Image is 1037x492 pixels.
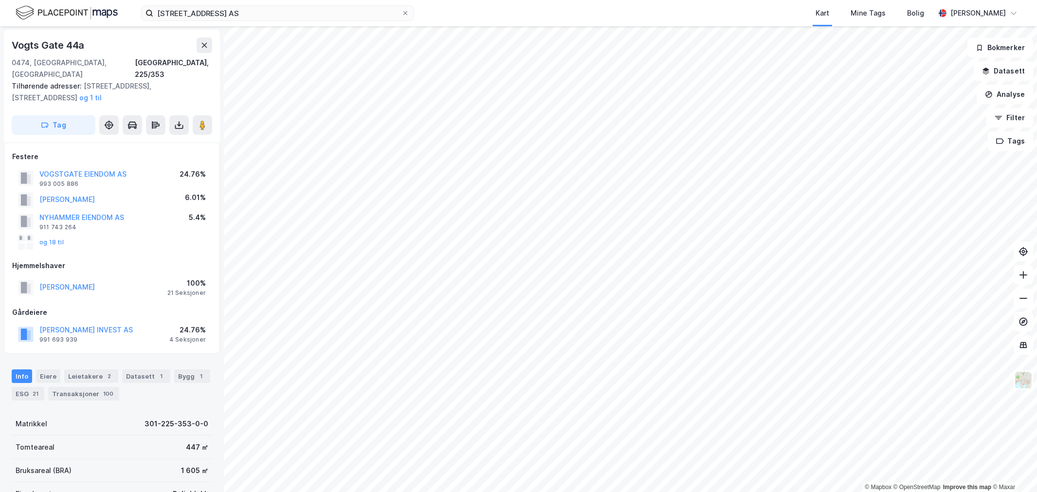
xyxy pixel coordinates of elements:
div: Festere [12,151,212,163]
div: 2 [105,371,114,381]
div: Kart [816,7,829,19]
div: 301-225-353-0-0 [145,418,208,430]
div: 991 693 939 [39,336,77,344]
a: OpenStreetMap [893,484,941,491]
div: Kontrollprogram for chat [988,445,1037,492]
button: Tags [988,131,1033,151]
div: Eiere [36,369,60,383]
div: Bolig [907,7,924,19]
img: Z [1014,371,1033,389]
div: 911 743 264 [39,223,76,231]
div: Gårdeiere [12,307,212,318]
div: Transaksjoner [48,387,119,401]
div: 100% [167,277,206,289]
button: Tag [12,115,95,135]
div: 5.4% [189,212,206,223]
div: Datasett [122,369,170,383]
div: [PERSON_NAME] [950,7,1006,19]
div: ESG [12,387,44,401]
div: [STREET_ADDRESS], [STREET_ADDRESS] [12,80,204,104]
div: Leietakere [64,369,118,383]
a: Mapbox [865,484,891,491]
div: 6.01% [185,192,206,203]
div: 1 [157,371,166,381]
span: Tilhørende adresser: [12,82,84,90]
button: Analyse [977,85,1033,104]
div: Mine Tags [851,7,886,19]
button: Filter [986,108,1033,128]
div: 1 [197,371,206,381]
input: Søk på adresse, matrikkel, gårdeiere, leietakere eller personer [153,6,401,20]
div: 447 ㎡ [186,441,208,453]
div: Matrikkel [16,418,47,430]
div: 24.76% [180,168,206,180]
div: Vogts Gate 44a [12,37,86,53]
div: Hjemmelshaver [12,260,212,272]
img: logo.f888ab2527a4732fd821a326f86c7f29.svg [16,4,118,21]
div: 993 005 886 [39,180,78,188]
div: 21 [31,389,40,399]
div: 0474, [GEOGRAPHIC_DATA], [GEOGRAPHIC_DATA] [12,57,135,80]
div: Bygg [174,369,210,383]
div: Tomteareal [16,441,55,453]
button: Bokmerker [967,38,1033,57]
div: 21 Seksjoner [167,289,206,297]
div: Bruksareal (BRA) [16,465,72,476]
a: Improve this map [943,484,991,491]
div: 1 605 ㎡ [181,465,208,476]
div: 100 [101,389,115,399]
div: Info [12,369,32,383]
button: Datasett [974,61,1033,81]
div: 24.76% [169,324,206,336]
div: 4 Seksjoner [169,336,206,344]
iframe: Chat Widget [988,445,1037,492]
div: [GEOGRAPHIC_DATA], 225/353 [135,57,212,80]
